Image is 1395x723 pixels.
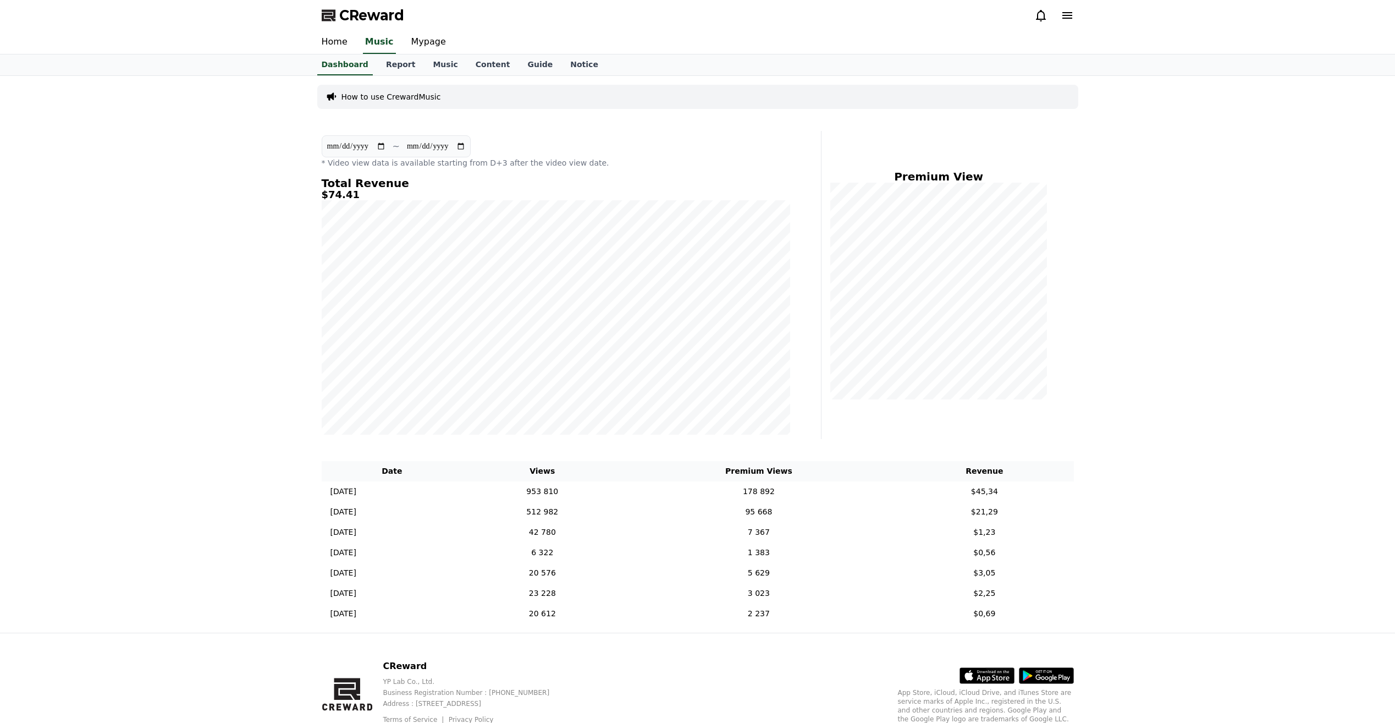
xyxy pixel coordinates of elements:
[895,481,1073,502] td: $45,34
[363,31,396,54] a: Music
[467,54,519,75] a: Content
[462,481,622,502] td: 953 810
[519,54,561,75] a: Guide
[322,7,404,24] a: CReward
[330,567,356,579] p: [DATE]
[322,461,463,481] th: Date
[462,461,622,481] th: Views
[377,54,424,75] a: Report
[622,461,896,481] th: Premium Views
[383,699,567,708] p: Address : [STREET_ADDRESS]
[383,688,567,697] p: Business Registration Number : [PHONE_NUMBER]
[322,157,790,168] p: * Video view data is available starting from D+3 after the video view date.
[830,171,1047,183] h4: Premium View
[313,31,356,54] a: Home
[622,604,896,624] td: 2 237
[622,502,896,522] td: 95 668
[895,583,1073,604] td: $2,25
[895,604,1073,624] td: $0,69
[561,54,607,75] a: Notice
[622,563,896,583] td: 5 629
[895,502,1073,522] td: $21,29
[330,547,356,558] p: [DATE]
[462,604,622,624] td: 20 612
[317,54,373,75] a: Dashboard
[339,7,404,24] span: CReward
[895,461,1073,481] th: Revenue
[622,522,896,543] td: 7 367
[622,543,896,563] td: 1 383
[393,140,400,153] p: ~
[622,481,896,502] td: 178 892
[341,91,441,102] a: How to use CrewardMusic
[462,563,622,583] td: 20 576
[895,522,1073,543] td: $1,23
[462,583,622,604] td: 23 228
[462,522,622,543] td: 42 780
[462,502,622,522] td: 512 982
[402,31,455,54] a: Mypage
[330,506,356,518] p: [DATE]
[895,543,1073,563] td: $0,56
[895,563,1073,583] td: $3,05
[383,660,567,673] p: CReward
[383,677,567,686] p: YP Lab Co., Ltd.
[322,177,790,189] h4: Total Revenue
[330,527,356,538] p: [DATE]
[330,486,356,497] p: [DATE]
[424,54,466,75] a: Music
[330,608,356,620] p: [DATE]
[322,189,790,200] h5: $74.41
[462,543,622,563] td: 6 322
[622,583,896,604] td: 3 023
[330,588,356,599] p: [DATE]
